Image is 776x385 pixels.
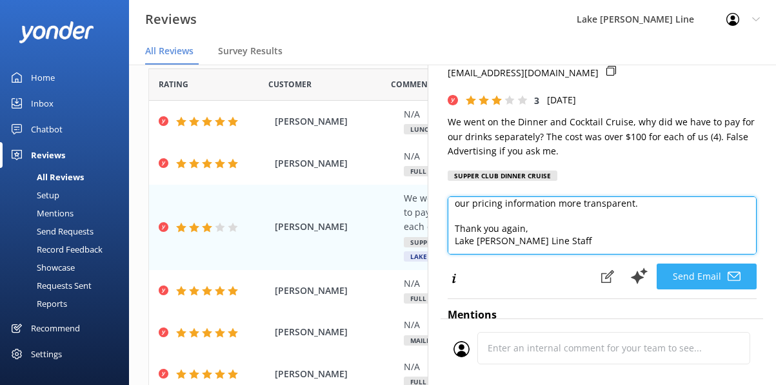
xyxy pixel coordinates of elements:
[145,9,197,30] h3: Reviews
[8,204,129,222] a: Mentions
[19,21,94,43] img: yonder-white-logo.png
[275,284,397,298] span: [PERSON_NAME]
[8,240,103,258] div: Record Feedback
[31,315,80,341] div: Recommend
[31,116,63,142] div: Chatbot
[275,220,397,234] span: [PERSON_NAME]
[404,360,669,374] div: N/A
[404,107,669,121] div: N/A
[8,258,75,276] div: Showcase
[391,78,432,90] span: Question
[31,142,65,168] div: Reviews
[159,78,188,90] span: Date
[275,367,397,381] span: [PERSON_NAME]
[31,65,55,90] div: Home
[657,264,757,289] button: Send Email
[404,276,669,291] div: N/A
[404,191,669,234] div: We went on the Dinner and Cocktail Cruise, why did we have to pay for our drinks separately? The ...
[8,276,92,295] div: Requests Sent
[275,156,397,171] span: [PERSON_NAME]
[453,341,470,357] img: user_profile.svg
[8,295,129,313] a: Reports
[145,45,194,57] span: All Reviews
[8,222,129,240] a: Send Requests
[448,307,757,324] h4: Mentions
[404,335,472,346] span: Mailboat Tour
[8,258,129,276] a: Showcase
[268,78,312,90] span: Date
[448,171,557,181] div: Supper Club Dinner Cruise
[448,115,757,158] p: We went on the Dinner and Cocktail Cruise, why did we have to pay for our drinks separately? The ...
[404,149,669,163] div: N/A
[8,222,94,240] div: Send Requests
[8,204,74,222] div: Mentions
[8,168,129,186] a: All Reviews
[534,94,539,107] span: 3
[218,45,283,57] span: Survey Results
[448,66,599,80] p: [EMAIL_ADDRESS][DOMAIN_NAME]
[448,196,757,255] textarea: Hi [PERSON_NAME], Thank you for your feedback and for joining our Supper Club Dinner Cruise. That...
[31,90,54,116] div: Inbox
[275,114,397,129] span: [PERSON_NAME]
[547,93,576,107] p: [DATE]
[404,166,472,176] span: Full Lake Tour
[404,293,472,304] span: Full Lake Tour
[8,168,84,186] div: All Reviews
[404,124,479,134] span: Luncheon Cruise
[8,295,67,313] div: Reports
[404,251,504,262] span: Lake [PERSON_NAME] Line
[8,186,129,204] a: Setup
[404,318,669,332] div: N/A
[8,186,59,204] div: Setup
[404,237,513,247] span: Supper Club Dinner Cruise
[31,341,62,367] div: Settings
[8,240,129,258] a: Record Feedback
[8,276,129,295] a: Requests Sent
[275,325,397,339] span: [PERSON_NAME]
